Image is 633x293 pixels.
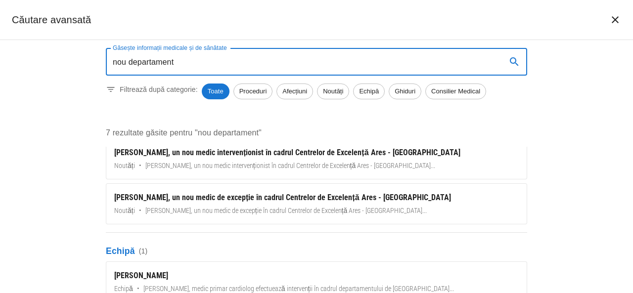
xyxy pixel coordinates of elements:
div: Toate [202,84,229,99]
button: search [502,50,526,74]
h2: Căutare avansată [12,12,91,28]
div: Consilier Medical [425,84,486,99]
a: [PERSON_NAME], un nou medic de excepție în cadrul Centrelor de Excelență Ares - [GEOGRAPHIC_DATA]... [106,183,527,224]
div: Noutăți [317,84,349,99]
div: Afecțiuni [276,84,313,99]
label: Găsește informații medicale și de sănătate [113,43,227,52]
span: Afecțiuni [277,86,313,96]
p: Filtrează după categorie: [120,84,198,94]
div: [PERSON_NAME], un nou medic intervenționist în cadrul Centrelor de Excelență Ares - [GEOGRAPHIC_D... [114,147,519,159]
span: Noutăți [317,86,349,96]
span: Toate [202,86,229,96]
span: Ghiduri [389,86,421,96]
span: • [139,206,141,216]
span: [PERSON_NAME], un nou medic de excepție în cadrul Centrelor de Excelență Ares - [GEOGRAPHIC_DATA]... [145,206,427,216]
a: [PERSON_NAME], un nou medic intervenționist în cadrul Centrelor de Excelență Ares - [GEOGRAPHIC_D... [106,138,527,179]
p: 7 rezultate găsite pentru "nou departament" [106,127,527,139]
div: [PERSON_NAME] [114,270,519,282]
input: Introduceți un termen pentru căutare... [106,48,498,76]
div: Echipă [353,84,385,99]
span: Noutăți [114,161,135,171]
span: Echipă [354,86,384,96]
span: Consilier Medical [426,86,486,96]
span: Proceduri [234,86,272,96]
div: Ghiduri [389,84,421,99]
span: Noutăți [114,206,135,216]
span: ( 1 ) [139,246,148,256]
div: Proceduri [233,84,273,99]
span: [PERSON_NAME], un nou medic intervenționist în cadrul Centrelor de Excelență Ares - [GEOGRAPHIC_D... [145,161,436,171]
button: închide căutarea [603,8,627,32]
span: • [139,161,141,171]
p: Echipă [106,245,527,257]
div: [PERSON_NAME], un nou medic de excepție în cadrul Centrelor de Excelență Ares - [GEOGRAPHIC_DATA] [114,192,519,204]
